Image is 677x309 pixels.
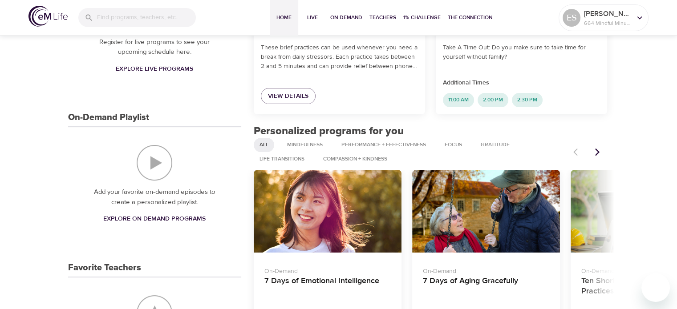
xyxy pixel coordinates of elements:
p: Register for live programs to see your upcoming schedule here. [86,37,223,57]
span: All [254,141,274,148]
div: Life Transitions [254,152,310,166]
iframe: Button to launch messaging window [641,273,670,302]
span: On-Demand [330,13,362,22]
span: 2:30 PM [512,96,543,104]
p: These brief practices can be used whenever you need a break from daily stressors. Each practice t... [261,43,418,71]
input: Find programs, teachers, etc... [97,8,196,27]
span: 2:00 PM [478,96,508,104]
div: ES [563,9,580,27]
span: Teachers [369,13,396,22]
div: Gratitude [475,138,515,152]
span: View Details [268,91,308,102]
span: Performance + Effectiveness [336,141,431,148]
a: View Details [261,88,316,104]
h4: 7 Days of Aging Gracefully [423,276,549,297]
h3: On-Demand Playlist [68,112,149,123]
p: Add your favorite on-demand episodes to create a personalized playlist. [86,187,223,207]
span: Explore Live Programs [116,64,193,75]
p: 664 Mindful Minutes [584,19,631,27]
span: Home [273,13,295,22]
div: All [254,138,274,152]
div: Mindfulness [281,138,328,152]
div: 2:00 PM [478,93,508,107]
h3: Favorite Teachers [68,263,141,273]
span: Mindfulness [282,141,328,148]
a: Explore Live Programs [112,61,197,77]
span: Gratitude [475,141,515,148]
p: On-Demand [423,263,549,276]
img: logo [28,6,68,27]
p: Take A Time Out: Do you make sure to take time for yourself without family? [443,43,600,62]
div: Focus [439,138,468,152]
button: 7 Days of Emotional Intelligence [254,170,401,253]
span: Live [302,13,323,22]
button: Next items [588,142,607,162]
a: Explore On-Demand Programs [100,211,209,227]
h4: 7 Days of Emotional Intelligence [264,276,391,297]
img: On-Demand Playlist [137,145,172,181]
span: The Connection [448,13,492,22]
span: 1% Challenge [403,13,441,22]
div: Compassion + Kindness [317,152,393,166]
div: Performance + Effectiveness [336,138,432,152]
p: Additional Times [443,78,600,88]
span: Compassion + Kindness [318,155,393,163]
span: Life Transitions [254,155,310,163]
span: 11:00 AM [443,96,474,104]
div: 2:30 PM [512,93,543,107]
button: 7 Days of Aging Gracefully [412,170,560,253]
p: On-Demand [264,263,391,276]
h2: Personalized programs for you [254,125,608,138]
span: Explore On-Demand Programs [103,213,206,225]
p: [PERSON_NAME] [584,8,631,19]
div: 11:00 AM [443,93,474,107]
span: Focus [439,141,467,148]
